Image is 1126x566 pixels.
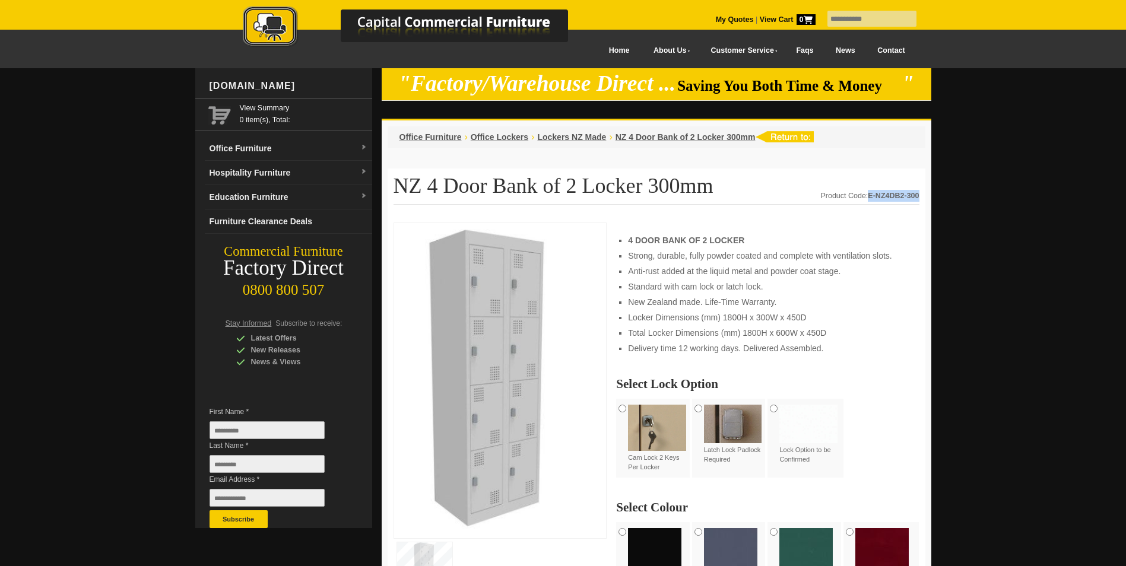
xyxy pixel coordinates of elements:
[240,102,367,124] span: 0 item(s), Total:
[628,250,907,262] li: Strong, durable, fully powder coated and complete with ventilation slots.
[400,229,578,529] img: NZ 4 Door Bank of 2 Locker 300mm
[902,71,914,96] em: "
[797,14,816,25] span: 0
[628,342,907,354] li: Delivery time 12 working days. Delivered Assembled.
[210,440,342,451] span: Last Name *
[360,144,367,151] img: dropdown
[531,131,534,143] li: ›
[398,71,675,96] em: "Factory/Warehouse Direct ...
[757,15,815,24] a: View Cart0
[205,209,372,234] a: Furniture Clearance Deals
[394,174,919,205] h1: NZ 4 Door Bank of 2 Locker 300mm
[866,37,916,64] a: Contact
[360,168,367,176] img: dropdown
[628,327,907,339] li: Total Locker Dimensions (mm) 1800H x 600W x 450D
[205,68,372,104] div: [DOMAIN_NAME]
[360,193,367,200] img: dropdown
[465,131,468,143] li: ›
[205,185,372,209] a: Education Furnituredropdown
[868,192,919,200] strong: E-NZ4DB2-300
[471,132,528,142] a: Office Lockers
[677,78,900,94] span: Saving You Both Time & Money
[210,6,626,53] a: Capital Commercial Furniture Logo
[779,405,838,464] label: Lock Option to be Confirmed
[616,132,756,142] a: NZ 4 Door Bank of 2 Locker 300mm
[755,131,814,142] img: return to
[716,15,754,24] a: My Quotes
[628,311,907,323] li: Locker Dimensions (mm) 1800H x 300W x 450D
[275,319,342,327] span: Subscribe to receive:
[537,132,606,142] a: Lockers NZ Made
[236,332,349,344] div: Latest Offers
[760,15,816,24] strong: View Cart
[824,37,866,64] a: News
[628,296,907,308] li: New Zealand made. Life-Time Warranty.
[628,405,686,451] img: Cam Lock 2 Keys Per Locker
[205,161,372,185] a: Hospitality Furnituredropdown
[616,501,919,513] h2: Select Colour
[240,102,367,114] a: View Summary
[210,455,325,473] input: Last Name *
[210,510,268,528] button: Subscribe
[399,132,462,142] a: Office Furniture
[704,405,762,464] label: Latch Lock Padlock Required
[609,131,612,143] li: ›
[616,378,919,390] h2: Select Lock Option
[779,405,838,443] img: Lock Option to be Confirmed
[195,276,372,298] div: 0800 800 507
[236,356,349,368] div: News & Views
[210,473,342,485] span: Email Address *
[210,421,325,439] input: First Name *
[628,236,744,245] strong: 4 DOOR BANK OF 2 LOCKER
[236,344,349,356] div: New Releases
[820,190,919,202] div: Product Code:
[210,6,626,49] img: Capital Commercial Furniture Logo
[628,281,907,292] li: Standard with cam lock or latch lock.
[210,406,342,418] span: First Name *
[195,243,372,260] div: Commercial Furniture
[226,319,272,327] span: Stay Informed
[704,405,762,443] img: Latch Lock Padlock Required
[210,489,325,507] input: Email Address *
[697,37,785,64] a: Customer Service
[205,136,372,161] a: Office Furnituredropdown
[640,37,697,64] a: About Us
[785,37,825,64] a: Faqs
[628,265,907,277] li: Anti-rust added at the liquid metal and powder coat stage.
[195,260,372,276] div: Factory Direct
[628,405,686,472] label: Cam Lock 2 Keys Per Locker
